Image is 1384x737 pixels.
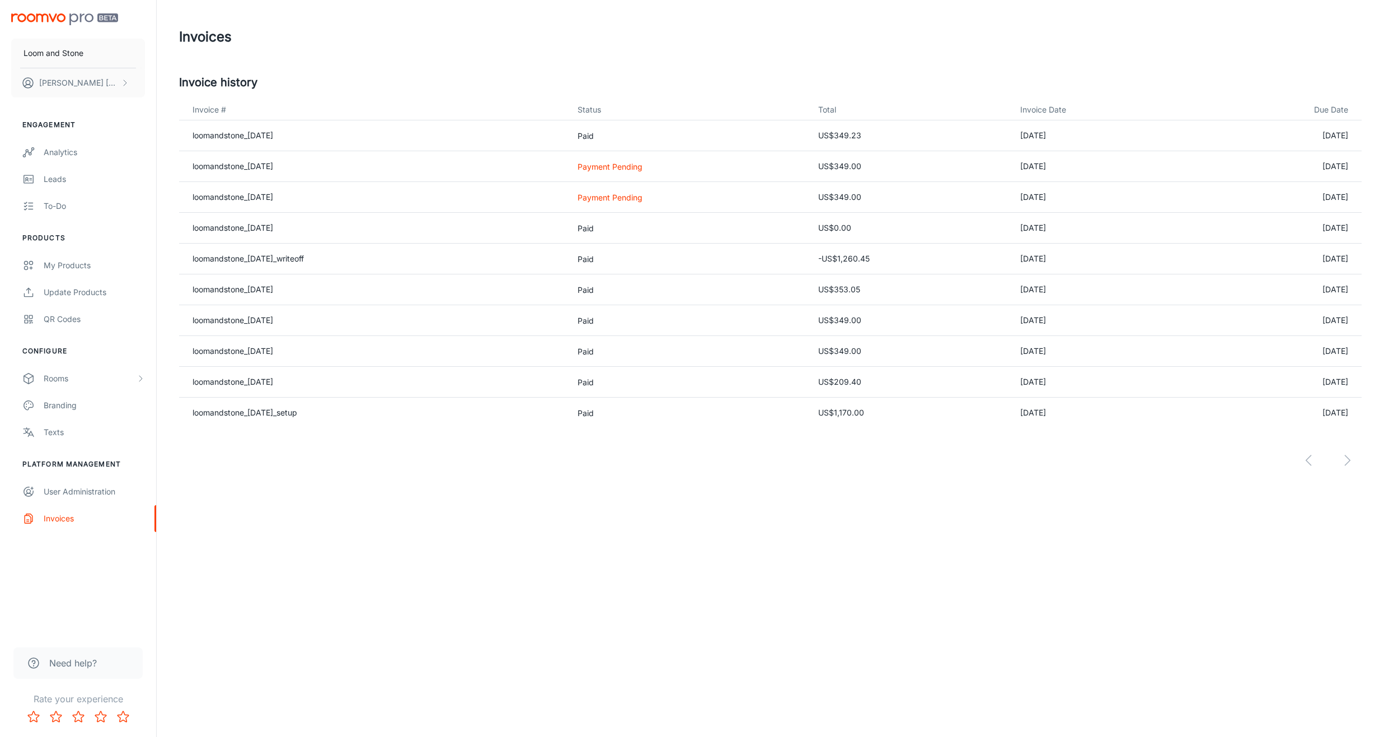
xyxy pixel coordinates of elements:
td: US$349.00 [809,182,1011,213]
a: loomandstone_[DATE] [193,130,273,140]
td: [DATE] [1197,336,1362,367]
h5: Invoice history [179,74,1362,91]
div: Update Products [44,286,145,298]
td: US$349.00 [809,305,1011,336]
p: Paid [578,376,801,388]
td: [DATE] [1197,213,1362,244]
button: [PERSON_NAME] [PERSON_NAME] [11,68,145,97]
p: [PERSON_NAME] [PERSON_NAME] [39,77,118,89]
td: US$209.40 [809,367,1011,398]
td: [DATE] [1011,120,1197,151]
div: User Administration [44,486,145,498]
td: US$349.00 [809,151,1011,182]
p: Paid [578,222,801,234]
h1: Invoices [179,27,232,47]
td: [DATE] [1011,398,1197,428]
td: [DATE] [1197,182,1362,213]
td: [DATE] [1011,182,1197,213]
p: Paid [578,284,801,296]
div: Branding [44,399,145,412]
p: Payment Pending [578,192,801,203]
a: loomandstone_[DATE] [193,315,273,325]
td: [DATE] [1197,367,1362,398]
td: -US$1,260.45 [809,244,1011,274]
div: Rooms [44,372,136,385]
p: Paid [578,253,801,265]
p: Paid [578,346,801,357]
td: US$1,170.00 [809,398,1011,428]
td: [DATE] [1011,244,1197,274]
a: loomandstone_[DATE] [193,377,273,386]
a: loomandstone_[DATE] [193,161,273,171]
div: My Products [44,259,145,272]
td: [DATE] [1197,398,1362,428]
th: Invoice # [179,100,569,120]
div: Invoices [44,512,145,525]
div: To-do [44,200,145,212]
th: Due Date [1197,100,1362,120]
a: loomandstone_[DATE] [193,284,273,294]
td: [DATE] [1011,305,1197,336]
th: Status [569,100,810,120]
td: US$349.23 [809,120,1011,151]
p: Paid [578,130,801,142]
td: [DATE] [1011,151,1197,182]
td: [DATE] [1011,274,1197,305]
p: Paid [578,407,801,419]
td: [DATE] [1197,151,1362,182]
td: [DATE] [1197,274,1362,305]
a: loomandstone_[DATE] [193,223,273,232]
td: US$0.00 [809,213,1011,244]
div: Analytics [44,146,145,158]
th: Total [809,100,1011,120]
a: loomandstone_[DATE] [193,346,273,356]
p: Paid [578,315,801,326]
p: Loom and Stone [24,47,83,59]
p: Payment Pending [578,161,801,172]
td: US$349.00 [809,336,1011,367]
td: [DATE] [1011,367,1197,398]
button: Loom and Stone [11,39,145,68]
div: Leads [44,173,145,185]
td: [DATE] [1011,336,1197,367]
td: US$353.05 [809,274,1011,305]
img: Roomvo PRO Beta [11,13,118,25]
td: [DATE] [1197,120,1362,151]
a: loomandstone_[DATE]_writeoff [193,254,304,263]
th: Invoice Date [1011,100,1197,120]
td: [DATE] [1197,305,1362,336]
a: loomandstone_[DATE] [193,192,273,202]
div: Texts [44,426,145,439]
td: [DATE] [1011,213,1197,244]
div: QR Codes [44,313,145,325]
a: loomandstone_[DATE]_setup [193,408,297,417]
td: [DATE] [1197,244,1362,274]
